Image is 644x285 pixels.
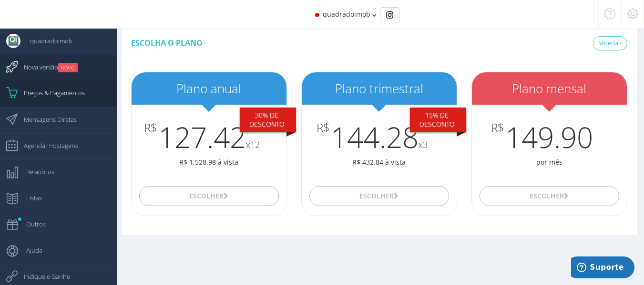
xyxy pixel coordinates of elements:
h2: Plano mensal [472,82,627,96]
span: Nova versão [14,55,78,79]
img: User Image [6,34,20,48]
h2: Plano anual [132,82,286,96]
span: quadradoimob [323,10,370,19]
div: 15% De desconto [410,108,466,132]
h3: 127.42 [132,121,286,153]
h2: Plano trimestral [302,82,457,96]
small: x12 [246,139,260,150]
button: Escolher [309,186,449,206]
h3: 149.90 [472,121,627,153]
p: por mês [472,157,627,167]
a: Moeda [593,36,627,50]
span: R$ [144,121,157,134]
span: Ajuda [17,238,42,262]
button: Escolher [480,186,619,206]
img: Instagram_simple_icon.svg [386,11,393,19]
p: R$ 432.84 à vista [302,157,457,167]
p: R$ 1,528.98 à vista [132,157,286,167]
span: Outros [17,212,46,236]
span: Relatórios [17,160,54,184]
div: 30% De desconto [240,108,296,132]
iframe: Abre um widget para que você possa encontrar mais informações [571,256,634,280]
button: Escolher [139,186,278,206]
span: Preços & Pagamentos [14,81,85,105]
span: quadradoimob [20,29,72,53]
small: x3 [419,139,428,150]
span: Mensagens Diretas [14,108,77,131]
h3: 144.28 [302,121,457,153]
small: NOVO [58,63,78,72]
span: Agendar Postagens [14,134,78,157]
span: R$ [491,121,504,134]
div: Basic example [380,7,399,23]
span: Listas [17,186,42,210]
span: Escolha o plano [131,38,203,48]
span: R$ [317,121,330,134]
